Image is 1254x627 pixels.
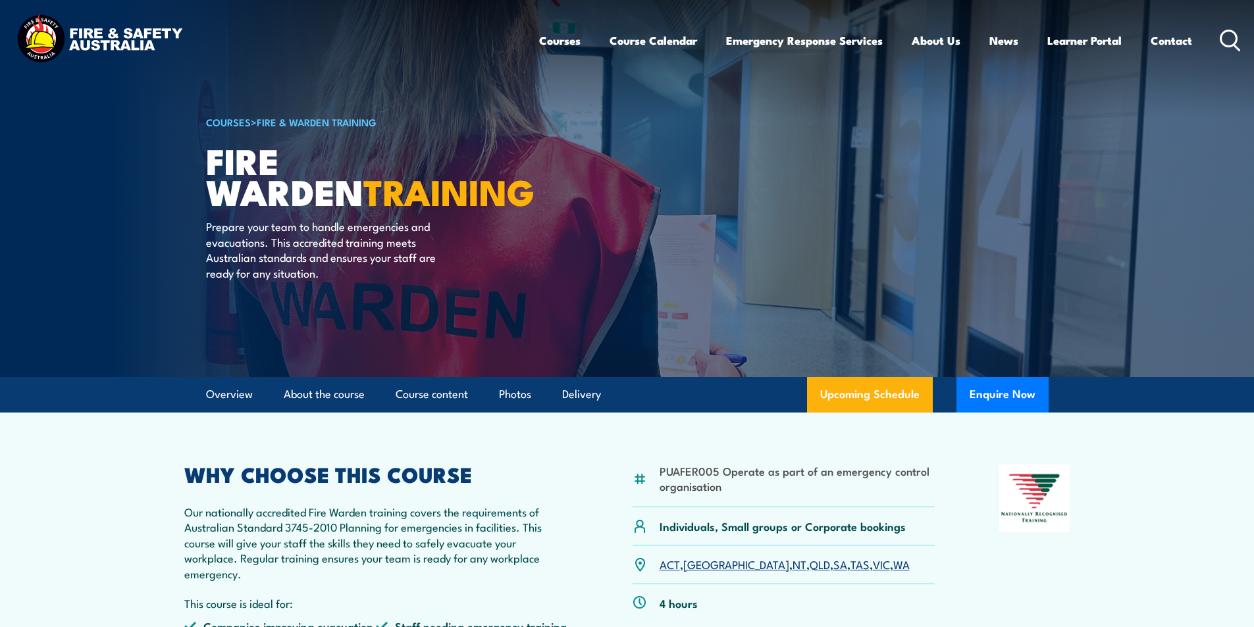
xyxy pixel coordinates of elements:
[562,377,601,412] a: Delivery
[1047,23,1122,58] a: Learner Portal
[912,23,960,58] a: About Us
[793,556,806,572] a: NT
[184,464,569,483] h2: WHY CHOOSE THIS COURSE
[660,463,935,494] li: PUAFER005 Operate as part of an emergency control organisation
[893,556,910,572] a: WA
[206,218,446,280] p: Prepare your team to handle emergencies and evacuations. This accredited training meets Australia...
[807,377,933,413] a: Upcoming Schedule
[956,377,1049,413] button: Enquire Now
[989,23,1018,58] a: News
[873,556,890,572] a: VIC
[660,595,698,611] p: 4 hours
[850,556,870,572] a: TAS
[499,377,531,412] a: Photos
[257,114,377,129] a: Fire & Warden Training
[206,145,531,206] h1: Fire Warden
[206,114,251,129] a: COURSES
[539,23,581,58] a: Courses
[206,114,531,130] h6: >
[683,556,789,572] a: [GEOGRAPHIC_DATA]
[184,595,569,611] p: This course is ideal for:
[660,556,680,572] a: ACT
[1151,23,1192,58] a: Contact
[726,23,883,58] a: Emergency Response Services
[363,163,535,218] strong: TRAINING
[833,556,847,572] a: SA
[184,504,569,581] p: Our nationally accredited Fire Warden training covers the requirements of Australian Standard 374...
[999,464,1070,532] img: Nationally Recognised Training logo.
[810,556,830,572] a: QLD
[610,23,697,58] a: Course Calendar
[660,557,910,572] p: , , , , , , ,
[660,518,906,534] p: Individuals, Small groups or Corporate bookings
[206,377,253,412] a: Overview
[396,377,468,412] a: Course content
[284,377,365,412] a: About the course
